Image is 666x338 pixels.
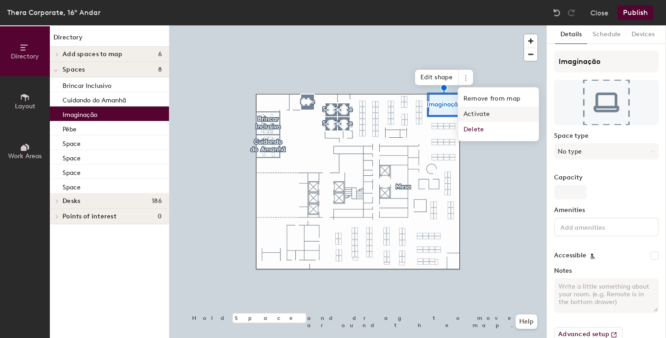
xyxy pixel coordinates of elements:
[458,106,539,122] span: Activate
[626,25,660,44] button: Devices
[158,66,162,73] span: 8
[567,8,576,17] img: Redo
[63,79,111,90] p: Brincar Inclusivo
[63,213,116,220] span: Points of interest
[516,314,537,329] button: Help
[8,152,42,160] span: Work Areas
[63,94,126,104] p: Cuidando do Amanhã
[63,51,123,58] span: Add spaces to map
[554,143,659,159] button: No type
[63,181,81,191] p: Space
[152,198,162,205] span: 186
[458,122,539,137] span: Delete
[63,198,80,205] span: Desks
[590,5,608,20] button: Close
[158,51,162,58] span: 6
[50,33,169,47] h1: Directory
[555,25,587,44] button: Details
[63,66,85,73] span: Spaces
[554,267,659,275] label: Notes
[554,252,586,259] label: Accessible
[63,108,97,119] p: Imaginação
[15,102,35,110] span: Layout
[587,25,626,44] button: Schedule
[63,166,81,177] p: Space
[554,174,659,181] label: Capacity
[63,123,77,133] p: Pêbe
[552,8,561,17] img: Undo
[554,132,659,140] label: Space type
[158,213,162,220] span: 0
[415,70,458,85] span: Edit shape
[554,207,659,214] label: Amenities
[11,53,39,60] span: Directory
[554,80,659,125] img: The space named Imaginação
[63,152,81,162] p: Space
[7,7,101,18] div: Thera Corporate, 16º Andar
[559,221,640,232] input: Add amenities
[618,5,653,20] button: Publish
[458,91,539,106] span: Remove from map
[63,137,81,148] p: Space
